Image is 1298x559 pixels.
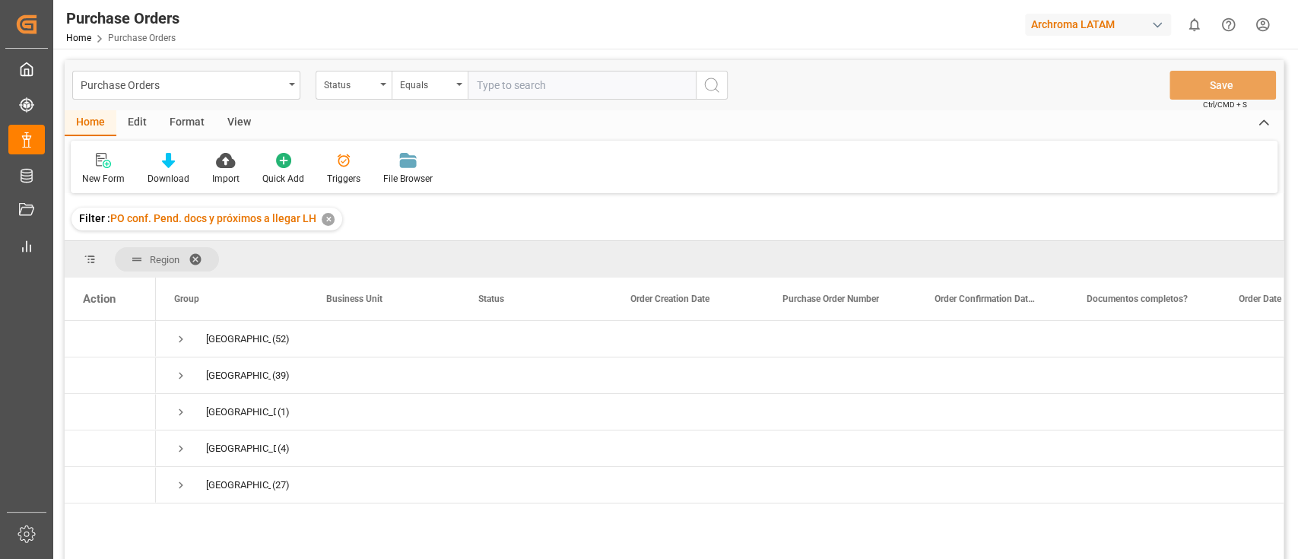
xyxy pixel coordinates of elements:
[272,468,290,503] span: (27)
[696,71,728,100] button: search button
[65,110,116,136] div: Home
[630,294,709,304] span: Order Creation Date
[327,172,360,186] div: Triggers
[935,294,1036,304] span: Order Confirmation Date (SD)
[272,358,290,393] span: (39)
[158,110,216,136] div: Format
[468,71,696,100] input: Type to search
[206,322,271,357] div: [GEOGRAPHIC_DATA]
[110,212,316,224] span: PO conf. Pend. docs y próximos a llegar LH
[1025,14,1171,36] div: Archroma LATAM
[1203,99,1247,110] span: Ctrl/CMD + S
[1025,10,1177,39] button: Archroma LATAM
[116,110,158,136] div: Edit
[65,467,156,503] div: Press SPACE to select this row.
[322,213,335,226] div: ✕
[383,172,433,186] div: File Browser
[324,75,376,92] div: Status
[66,7,179,30] div: Purchase Orders
[206,468,271,503] div: [GEOGRAPHIC_DATA]
[262,172,304,186] div: Quick Add
[72,71,300,100] button: open menu
[206,431,276,466] div: [GEOGRAPHIC_DATA]
[782,294,879,304] span: Purchase Order Number
[316,71,392,100] button: open menu
[278,431,290,466] span: (4)
[478,294,504,304] span: Status
[1211,8,1246,42] button: Help Center
[278,395,290,430] span: (1)
[216,110,262,136] div: View
[326,294,382,304] span: Business Unit
[206,358,271,393] div: [GEOGRAPHIC_DATA]
[65,430,156,467] div: Press SPACE to select this row.
[65,321,156,357] div: Press SPACE to select this row.
[1169,71,1276,100] button: Save
[150,254,179,265] span: Region
[83,292,116,306] div: Action
[1177,8,1211,42] button: show 0 new notifications
[66,33,91,43] a: Home
[206,395,276,430] div: [GEOGRAPHIC_DATA]
[79,212,110,224] span: Filter :
[272,322,290,357] span: (52)
[82,172,125,186] div: New Form
[1087,294,1188,304] span: Documentos completos?
[65,394,156,430] div: Press SPACE to select this row.
[148,172,189,186] div: Download
[392,71,468,100] button: open menu
[400,75,452,92] div: Equals
[174,294,199,304] span: Group
[81,75,284,94] div: Purchase Orders
[65,357,156,394] div: Press SPACE to select this row.
[212,172,240,186] div: Import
